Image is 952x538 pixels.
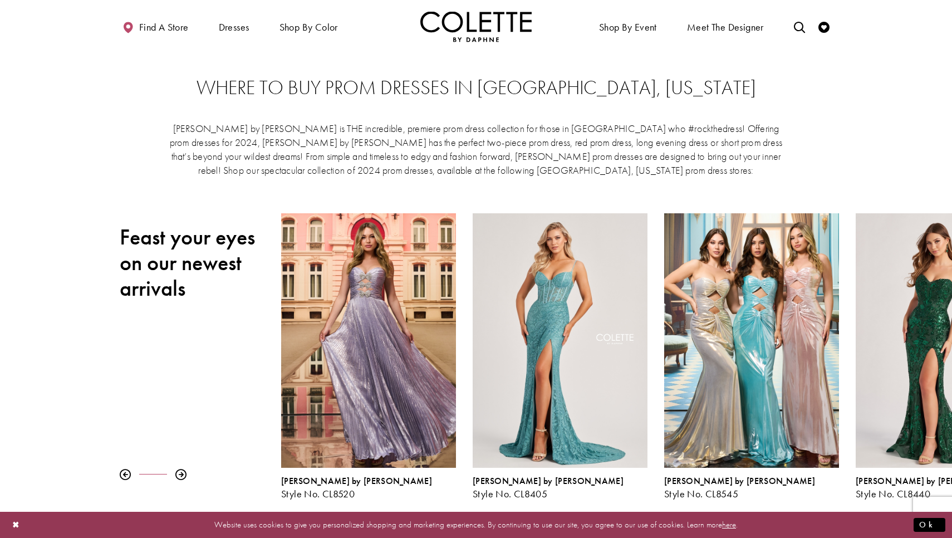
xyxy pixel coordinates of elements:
[473,487,547,500] span: Style No. CL8405
[664,487,738,500] span: Style No. CL8545
[664,476,839,500] div: Colette by Daphne Style No. CL8545
[273,205,464,508] div: Colette by Daphne Style No. CL8520
[281,475,432,487] span: [PERSON_NAME] by [PERSON_NAME]
[169,121,783,177] p: [PERSON_NAME] by [PERSON_NAME] is THE incredible, premiere prom dress collection for those in [GE...
[80,517,872,532] p: Website uses cookies to give you personalized shopping and marketing experiences. By continuing t...
[473,475,624,487] span: [PERSON_NAME] by [PERSON_NAME]
[473,476,647,500] div: Colette by Daphne Style No. CL8405
[281,213,456,468] a: Visit Colette by Daphne Style No. CL8520 Page
[722,519,736,530] a: here
[656,205,847,508] div: Colette by Daphne Style No. CL8545
[914,518,945,532] button: Submit Dialog
[281,476,456,500] div: Colette by Daphne Style No. CL8520
[7,515,26,535] button: Close Dialog
[664,475,815,487] span: [PERSON_NAME] by [PERSON_NAME]
[664,213,839,468] a: Visit Colette by Daphne Style No. CL8545 Page
[464,205,656,508] div: Colette by Daphne Style No. CL8405
[473,213,647,468] a: Visit Colette by Daphne Style No. CL8405 Page
[142,77,810,99] h2: Where to buy prom dresses in [GEOGRAPHIC_DATA], [US_STATE]
[281,487,355,500] span: Style No. CL8520
[856,487,930,500] span: Style No. CL8440
[120,224,264,301] h2: Feast your eyes on our newest arrivals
